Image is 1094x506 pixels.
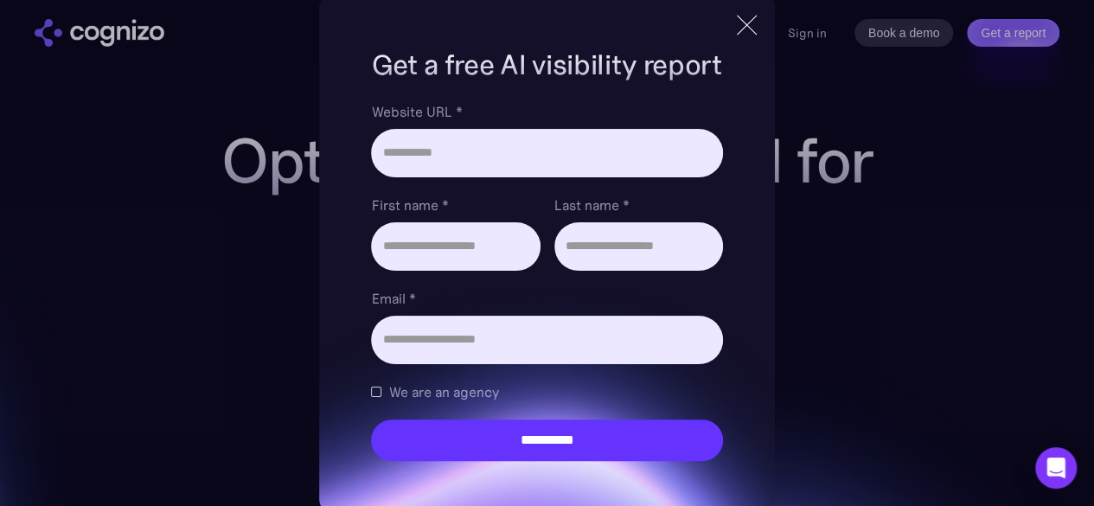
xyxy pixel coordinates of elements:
label: First name * [371,195,540,215]
div: Open Intercom Messenger [1035,447,1077,489]
span: We are an agency [388,381,498,402]
label: Website URL * [371,101,722,122]
label: Last name * [554,195,723,215]
h1: Get a free AI visibility report [371,46,722,84]
form: Brand Report Form [371,101,722,461]
label: Email * [371,288,722,309]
